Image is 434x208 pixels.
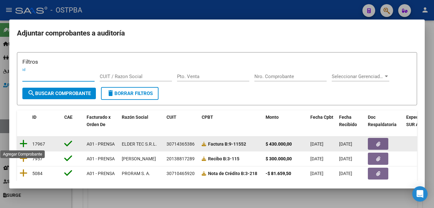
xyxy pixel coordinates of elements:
span: [DATE] [339,156,352,161]
span: Doc Respaldatoria [368,115,397,127]
span: 20138817289 [167,156,195,161]
span: Recibo B: [208,156,227,161]
span: 30714365386 [167,141,195,147]
datatable-header-cell: CAE [62,110,84,132]
span: Facturado x Orden De [87,115,111,127]
span: Razón Social [122,115,148,120]
span: 5084 [32,171,43,176]
strong: 9-11552 [208,141,246,147]
span: A01 - PRENSA [87,141,115,147]
datatable-header-cell: Doc Respaldatoria [365,110,404,132]
span: Seleccionar Gerenciador [332,74,384,79]
span: [DATE] [339,141,352,147]
span: CAE [64,115,73,120]
h3: Filtros [22,58,412,66]
datatable-header-cell: Monto [263,110,308,132]
span: [DATE] [339,171,352,176]
datatable-header-cell: CUIT [164,110,199,132]
datatable-header-cell: Facturado x Orden De [84,110,119,132]
span: 30710465920 [167,171,195,176]
span: 17967 [32,141,45,147]
datatable-header-cell: Razón Social [119,110,164,132]
span: Fecha Recibido [339,115,357,127]
span: A01 - PRENSA [87,171,115,176]
h2: Adjuntar comprobantes a auditoría [17,27,417,39]
strong: -$ 81.659,50 [266,171,291,176]
span: CPBT [202,115,213,120]
button: Borrar Filtros [101,87,159,100]
mat-icon: delete [107,89,114,97]
mat-icon: search [27,89,35,97]
span: Fecha Cpbt [310,115,333,120]
div: PRORAM S. A. [122,170,150,177]
span: Nota de Crédito B: [208,171,245,176]
span: A01 - PRENSA [87,156,115,161]
span: Monto [266,115,279,120]
strong: 3-115 [208,156,239,161]
span: [DATE] [310,171,323,176]
div: ELDER TEC S.R.L. [122,140,157,148]
button: Buscar Comprobante [22,88,96,99]
datatable-header-cell: ID [30,110,62,132]
strong: $ 300.000,00 [266,156,292,161]
span: ID [32,115,36,120]
span: Borrar Filtros [107,91,153,96]
strong: $ 430.000,00 [266,141,292,147]
span: CUIT [167,115,176,120]
span: 7957 [32,156,43,161]
div: [PERSON_NAME] [122,155,156,163]
datatable-header-cell: Fecha Recibido [337,110,365,132]
div: Open Intercom Messenger [412,186,428,202]
datatable-header-cell: Fecha Cpbt [308,110,337,132]
span: Buscar Comprobante [27,91,91,96]
datatable-header-cell: CPBT [199,110,263,132]
span: [DATE] [310,141,323,147]
span: [DATE] [310,156,323,161]
span: Factura B: [208,141,229,147]
strong: 3-218 [208,171,257,176]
